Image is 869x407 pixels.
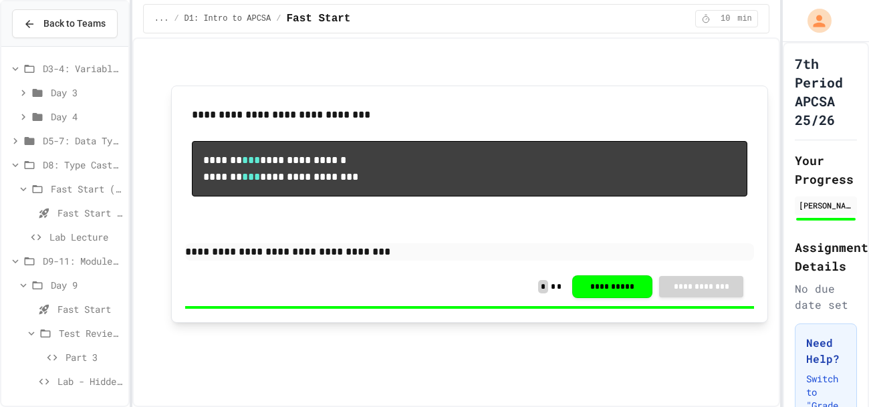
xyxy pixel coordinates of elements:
h2: Your Progress [795,151,857,188]
button: Back to Teams [12,9,118,38]
div: No due date set [795,281,857,313]
span: 10 [715,13,736,24]
span: Test Review (35 mins) [59,326,123,340]
span: D1: Intro to APCSA [184,13,271,24]
span: D9-11: Module Wrap Up [43,254,123,268]
span: Part 3 [66,350,123,364]
div: [PERSON_NAME] [799,199,853,211]
span: Day 9 [51,278,123,292]
span: D3-4: Variables and Input [43,61,123,76]
span: / [174,13,178,24]
span: Day 4 [51,110,123,124]
span: / [276,13,281,24]
span: Lab - Hidden Figures: Launch Weight Calculator [57,374,123,388]
span: Fast Start [57,302,123,316]
span: Fast Start pt.1 [57,206,123,220]
span: Back to Teams [43,17,106,31]
span: Day 3 [51,86,123,100]
span: Fast Start [286,11,350,27]
h2: Assignment Details [795,238,857,275]
span: min [737,13,752,24]
span: Fast Start (5 mins) [51,182,123,196]
span: ... [154,13,169,24]
h3: Need Help? [806,335,846,367]
div: My Account [793,5,835,36]
span: Lab Lecture [49,230,123,244]
span: D8: Type Casting [43,158,123,172]
span: D5-7: Data Types and Number Calculations [43,134,123,148]
h1: 7th Period APCSA 25/26 [795,54,857,129]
